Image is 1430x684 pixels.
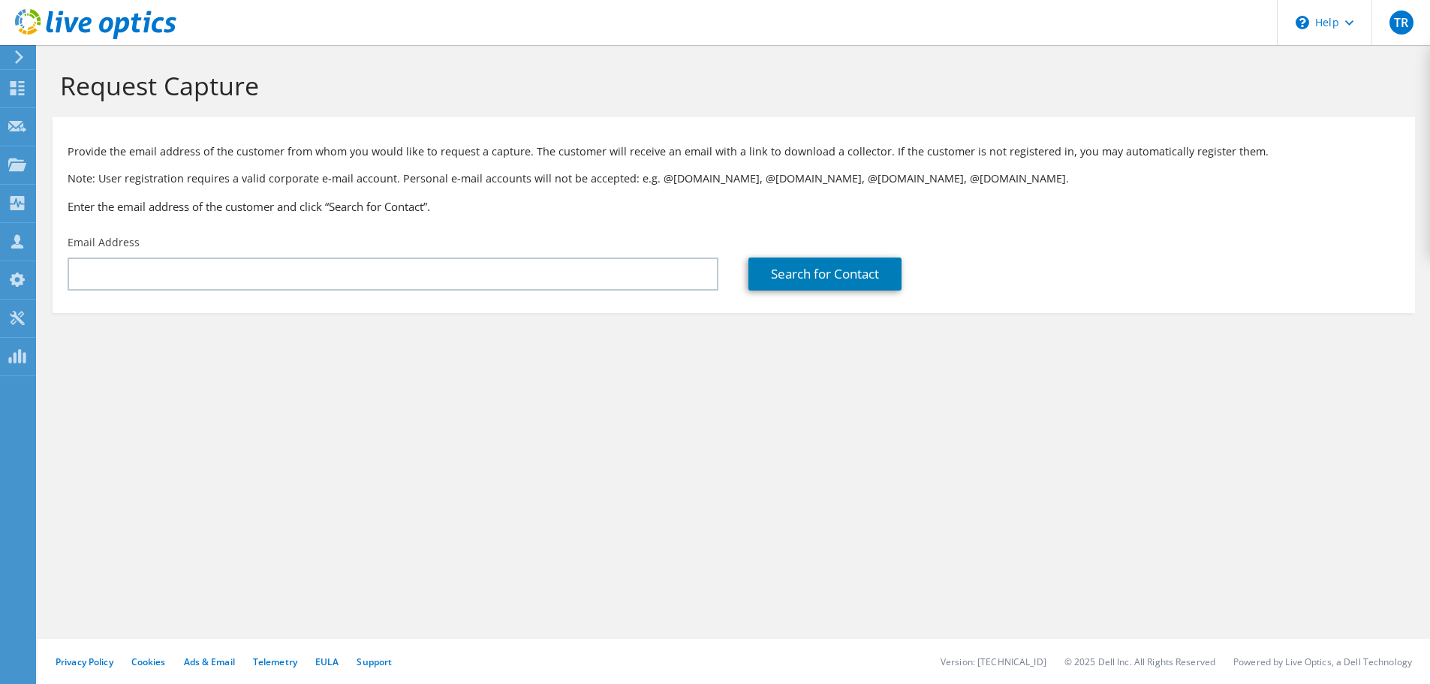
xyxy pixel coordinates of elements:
[1389,11,1413,35] span: TR
[131,655,166,668] a: Cookies
[60,70,1400,101] h1: Request Capture
[357,655,392,668] a: Support
[941,655,1046,668] li: Version: [TECHNICAL_ID]
[68,235,140,250] label: Email Address
[1064,655,1215,668] li: © 2025 Dell Inc. All Rights Reserved
[184,655,235,668] a: Ads & Email
[1233,655,1412,668] li: Powered by Live Optics, a Dell Technology
[56,655,113,668] a: Privacy Policy
[68,170,1400,187] p: Note: User registration requires a valid corporate e-mail account. Personal e-mail accounts will ...
[1296,16,1309,29] svg: \n
[253,655,297,668] a: Telemetry
[68,143,1400,160] p: Provide the email address of the customer from whom you would like to request a capture. The cust...
[315,655,339,668] a: EULA
[68,198,1400,215] h3: Enter the email address of the customer and click “Search for Contact”.
[748,258,902,291] a: Search for Contact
